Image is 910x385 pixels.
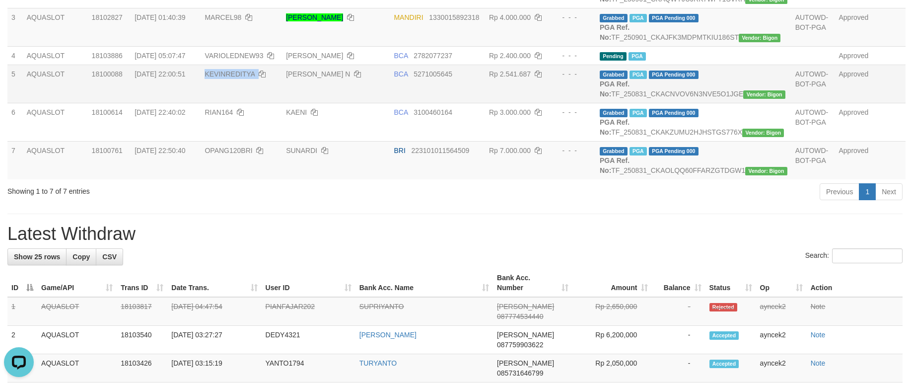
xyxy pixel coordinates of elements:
a: CSV [96,248,123,265]
th: ID: activate to sort column descending [7,269,37,297]
span: Copy 3100460164 to clipboard [414,108,452,116]
a: Next [875,183,903,200]
div: - - - [554,107,592,117]
a: Note [811,331,826,339]
td: AQUASLOT [23,103,88,141]
td: AUTOWD-BOT-PGA [791,141,835,179]
td: 7 [7,141,23,179]
td: 4 [7,46,23,65]
td: AUTOWD-BOT-PGA [791,65,835,103]
a: Note [811,359,826,367]
span: 18100088 [92,70,123,78]
b: PGA Ref. No: [600,80,630,98]
a: Copy [66,248,96,265]
h1: Latest Withdraw [7,224,903,244]
span: Vendor URL: https://checkout31.1velocity.biz [739,34,780,42]
a: SUPRIYANTO [359,303,404,310]
span: Grabbed [600,14,628,22]
td: ayncek2 [756,326,807,354]
td: AQUASLOT [23,8,88,46]
a: SUNARDI [286,147,317,154]
td: - [652,297,705,326]
td: ayncek2 [756,354,807,383]
td: YANTO1794 [262,354,355,383]
td: TF_250831_CKACNVOV6N3NVE5O1JGE [596,65,791,103]
th: Amount: activate to sort column ascending [572,269,652,297]
span: MANDIRI [394,13,423,21]
th: Action [807,269,903,297]
span: 18103886 [92,52,123,60]
span: [DATE] 22:00:51 [135,70,185,78]
td: Approved [835,8,906,46]
td: 18103426 [117,354,167,383]
span: Copy 085731646799 to clipboard [497,369,543,377]
td: [DATE] 03:27:27 [167,326,261,354]
td: TF_250831_CKAOLQQ60FFARZGTDGW1 [596,141,791,179]
td: PIANFAJAR202 [262,297,355,326]
span: BCA [394,108,408,116]
td: Approved [835,65,906,103]
span: Marked by ayncek2 [630,147,647,155]
span: Marked by ayncek2 [630,14,647,22]
span: BRI [394,147,405,154]
td: 6 [7,103,23,141]
span: PGA Pending [649,147,699,155]
span: Accepted [709,360,739,368]
td: TF_250901_CKAJFK3MDPMTKIU186ST [596,8,791,46]
a: Show 25 rows [7,248,67,265]
span: Rp 3.000.000 [489,108,531,116]
div: - - - [554,12,592,22]
td: DEDY4321 [262,326,355,354]
td: ayncek2 [756,297,807,326]
span: [DATE] 01:40:39 [135,13,185,21]
td: AUTOWD-BOT-PGA [791,103,835,141]
b: PGA Ref. No: [600,156,630,174]
span: Copy [72,253,90,261]
a: [PERSON_NAME] [286,52,343,60]
span: [PERSON_NAME] [497,359,554,367]
td: - [652,354,705,383]
span: CSV [102,253,117,261]
span: Marked by ayncek2 [630,71,647,79]
button: Open LiveChat chat widget [4,4,34,34]
td: 18103817 [117,297,167,326]
td: [DATE] 04:47:54 [167,297,261,326]
span: BCA [394,70,408,78]
td: AQUASLOT [37,354,117,383]
span: PGA Pending [649,14,699,22]
div: - - - [554,69,592,79]
span: 18102827 [92,13,123,21]
span: PGA Pending [649,109,699,117]
th: Balance: activate to sort column ascending [652,269,705,297]
span: RIAN164 [205,108,233,116]
span: Rp 7.000.000 [489,147,531,154]
span: [DATE] 22:40:02 [135,108,185,116]
span: Copy 087774534440 to clipboard [497,312,543,320]
td: Rp 2,650,000 [572,297,652,326]
span: Marked by ayncek2 [630,109,647,117]
span: 18100761 [92,147,123,154]
span: VARIOLEDNEW93 [205,52,263,60]
span: MARCEL98 [205,13,241,21]
span: Grabbed [600,71,628,79]
a: 1 [859,183,876,200]
span: Rp 2.400.000 [489,52,531,60]
span: Vendor URL: https://checkout31.1velocity.biz [742,129,784,137]
a: TURYANTO [359,359,397,367]
b: PGA Ref. No: [600,118,630,136]
span: Grabbed [600,147,628,155]
td: AQUASLOT [23,46,88,65]
span: Copy 5271005645 to clipboard [414,70,452,78]
span: Pending [600,52,627,61]
span: [DATE] 22:50:40 [135,147,185,154]
span: Grabbed [600,109,628,117]
td: TF_250831_CKAKZUMU2HJHSTGS776X [596,103,791,141]
td: 5 [7,65,23,103]
span: KEVINREDITYA [205,70,255,78]
th: Date Trans.: activate to sort column ascending [167,269,261,297]
td: Approved [835,46,906,65]
th: Bank Acc. Name: activate to sort column ascending [355,269,493,297]
span: BCA [394,52,408,60]
td: [DATE] 03:15:19 [167,354,261,383]
a: [PERSON_NAME] N [286,70,350,78]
